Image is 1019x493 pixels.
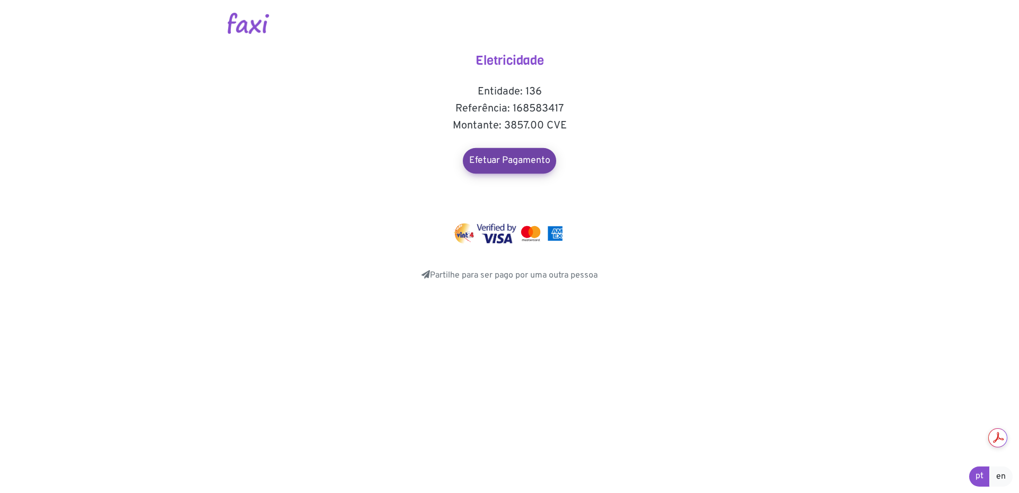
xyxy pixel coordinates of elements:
[969,466,990,487] a: pt
[519,223,543,244] img: mastercard
[403,85,616,98] h5: Entidade: 136
[463,148,556,174] a: Efetuar Pagamento
[477,223,516,244] img: visa
[454,223,475,244] img: vinti4
[403,119,616,132] h5: Montante: 3857.00 CVE
[989,466,1013,487] a: en
[545,223,565,244] img: mastercard
[421,270,598,281] a: Partilhe para ser pago por uma outra pessoa
[403,102,616,115] h5: Referência: 168583417
[403,53,616,68] h4: Eletricidade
